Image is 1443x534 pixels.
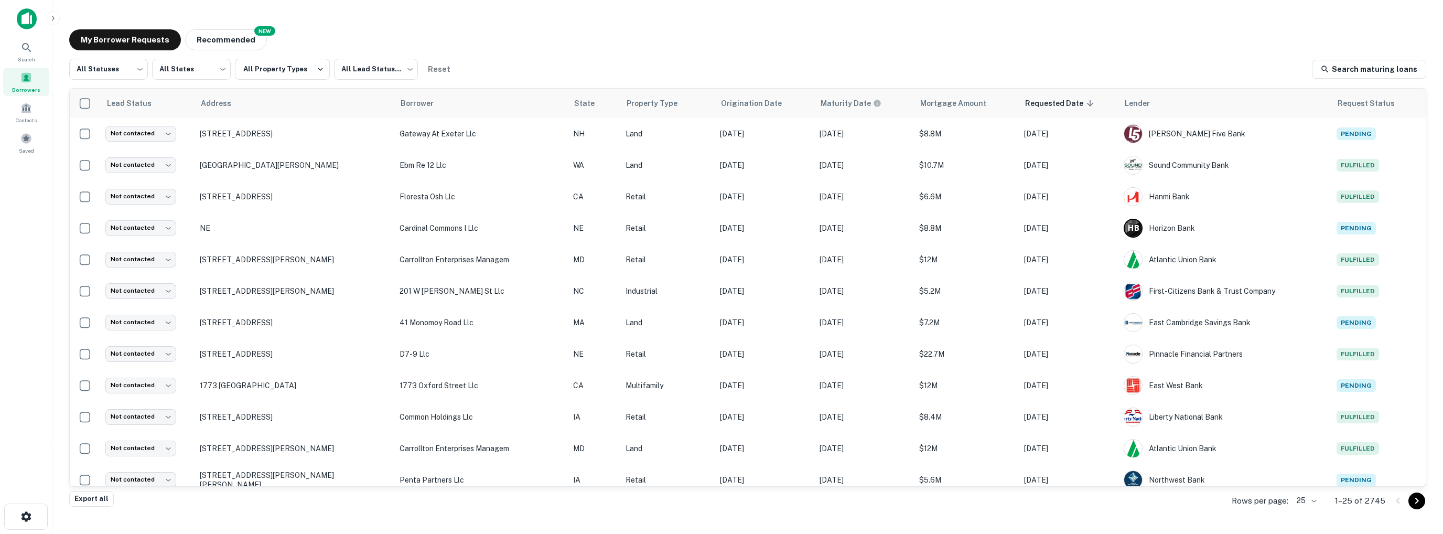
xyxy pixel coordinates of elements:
p: [DATE] [1024,474,1113,486]
p: [DATE] [820,380,909,391]
p: [DATE] [820,285,909,297]
div: All Statuses [69,56,148,83]
p: NE [573,222,615,234]
p: carrollton enterprises managem [400,443,563,454]
p: [DATE] [1024,411,1113,423]
div: All States [152,56,231,83]
p: IA [573,474,615,486]
p: [DATE] [720,159,809,171]
a: Saved [3,129,49,157]
p: NE [200,223,389,233]
p: gateway at exeter llc [400,128,563,140]
p: NC [573,285,615,297]
button: All Property Types [235,59,330,80]
p: [DATE] [820,128,909,140]
p: Land [626,128,709,140]
p: $12M [919,443,1014,454]
th: Origination Date [715,89,814,118]
p: [DATE] [1024,380,1113,391]
p: ebm re 12 llc [400,159,563,171]
p: [DATE] [720,380,809,391]
p: Industrial [626,285,709,297]
div: Not contacted [105,252,176,267]
p: Retail [626,411,709,423]
a: Contacts [3,98,49,126]
p: [DATE] [820,254,909,265]
p: [DATE] [720,317,809,328]
p: $6.6M [919,191,1014,202]
span: Fulfilled [1337,190,1379,203]
th: Lender [1118,89,1331,118]
div: Atlantic Union Bank [1124,250,1326,269]
p: [DATE] [1024,222,1113,234]
div: Sound Community Bank [1124,156,1326,175]
iframe: Chat Widget [1391,450,1443,500]
p: 1773 [GEOGRAPHIC_DATA] [200,381,389,390]
p: [DATE] [1024,443,1113,454]
p: [DATE] [1024,159,1113,171]
p: 201 w [PERSON_NAME] st llc [400,285,563,297]
p: [STREET_ADDRESS] [200,318,389,327]
button: Recommended [185,29,267,50]
div: Northwest Bank [1124,471,1326,489]
span: Fulfilled [1337,411,1379,423]
p: [DATE] [820,411,909,423]
p: $22.7M [919,348,1014,360]
span: Fulfilled [1337,285,1379,297]
div: East Cambridge Savings Bank [1124,313,1326,332]
p: [STREET_ADDRESS] [200,129,389,138]
div: [PERSON_NAME] Five Bank [1124,124,1326,143]
div: East West Bank [1124,376,1326,395]
p: [STREET_ADDRESS][PERSON_NAME] [200,286,389,296]
span: Contacts [16,116,37,124]
div: Not contacted [105,220,176,236]
th: Request Status [1331,89,1426,118]
th: State [568,89,620,118]
p: [DATE] [720,285,809,297]
p: H B [1128,223,1139,234]
p: floresta osh llc [400,191,563,202]
button: My Borrower Requests [69,29,181,50]
span: Fulfilled [1337,253,1379,266]
div: Not contacted [105,283,176,298]
div: Not contacted [105,315,176,330]
div: Not contacted [105,126,176,141]
p: CA [573,380,615,391]
span: Lender [1125,97,1164,110]
span: Saved [19,146,34,155]
p: Retail [626,474,709,486]
p: Rows per page: [1232,495,1288,507]
span: Fulfilled [1337,348,1379,360]
p: [DATE] [720,348,809,360]
img: picture [1124,188,1142,206]
img: picture [1124,156,1142,174]
img: picture [1124,440,1142,457]
div: 25 [1293,493,1318,508]
img: picture [1124,377,1142,394]
p: [DATE] [820,159,909,171]
p: Retail [626,222,709,234]
th: Maturity dates displayed may be estimated. Please contact the lender for the most accurate maturi... [814,89,914,118]
p: $5.6M [919,474,1014,486]
p: $7.2M [919,317,1014,328]
p: [DATE] [1024,317,1113,328]
th: Mortgage Amount [914,89,1019,118]
p: IA [573,411,615,423]
p: [DATE] [720,222,809,234]
span: Pending [1337,127,1376,140]
p: 1773 oxford street llc [400,380,563,391]
p: [DATE] [1024,254,1113,265]
p: $8.8M [919,128,1014,140]
span: Requested Date [1025,97,1097,110]
p: [DATE] [720,474,809,486]
p: [DATE] [820,191,909,202]
img: picture [1124,251,1142,269]
a: Search maturing loans [1312,60,1426,79]
p: [DATE] [720,411,809,423]
p: [DATE] [1024,348,1113,360]
p: Land [626,443,709,454]
span: Borrowers [12,86,40,94]
a: Search [3,37,49,66]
